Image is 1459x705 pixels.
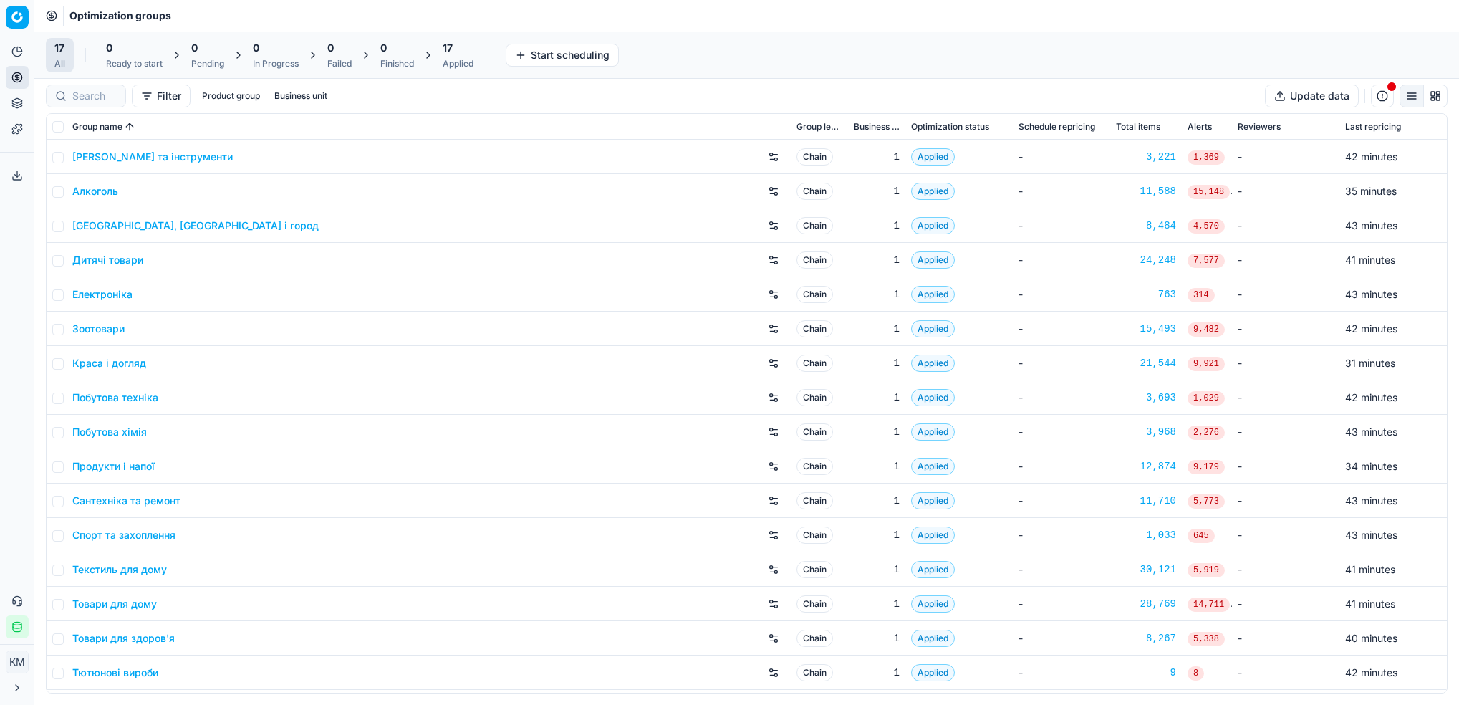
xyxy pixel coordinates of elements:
div: 1 [854,562,900,577]
div: Pending [191,58,224,69]
span: 0 [327,41,334,55]
td: - [1013,587,1110,621]
td: - [1013,346,1110,380]
span: Applied [911,423,955,441]
span: 43 minutes [1345,219,1397,231]
td: - [1232,277,1339,312]
span: 43 minutes [1345,426,1397,438]
a: 15,493 [1116,322,1176,336]
button: КM [6,651,29,673]
td: - [1013,277,1110,312]
span: 1,369 [1188,150,1225,165]
span: Group name [72,121,122,133]
span: Chain [796,217,833,234]
div: 1 [854,322,900,336]
td: - [1013,174,1110,208]
span: 5,338 [1188,632,1225,646]
td: - [1232,552,1339,587]
div: 3,693 [1116,390,1176,405]
span: Chain [796,183,833,200]
button: Update data [1265,85,1359,107]
span: 9,921 [1188,357,1225,371]
div: Failed [327,58,352,69]
td: - [1232,415,1339,449]
span: Chain [796,148,833,166]
span: Chain [796,595,833,613]
span: Applied [911,251,955,269]
span: 43 minutes [1345,494,1397,507]
td: - [1013,208,1110,243]
td: - [1013,312,1110,346]
span: 17 [54,41,64,55]
a: Краса і догляд [72,356,146,370]
span: Chain [796,492,833,509]
span: 41 minutes [1345,254,1395,266]
td: - [1232,518,1339,552]
span: Chain [796,286,833,303]
a: 24,248 [1116,253,1176,267]
span: 0 [380,41,387,55]
span: 14,711 [1188,598,1230,612]
span: 43 minutes [1345,529,1397,541]
a: Алкоголь [72,184,118,198]
div: 3,968 [1116,425,1176,439]
span: Chain [796,527,833,544]
div: Applied [443,58,473,69]
td: - [1013,380,1110,415]
div: 1 [854,253,900,267]
button: Business unit [269,87,333,105]
a: Продукти і напої [72,459,155,474]
td: - [1013,243,1110,277]
span: 34 minutes [1345,460,1397,472]
a: 11,588 [1116,184,1176,198]
td: - [1232,346,1339,380]
span: 0 [253,41,259,55]
td: - [1013,518,1110,552]
span: Chain [796,251,833,269]
a: 11,710 [1116,494,1176,508]
a: 3,221 [1116,150,1176,164]
span: Applied [911,561,955,578]
span: Chain [796,423,833,441]
td: - [1232,140,1339,174]
td: - [1013,484,1110,518]
td: - [1013,621,1110,656]
span: 0 [106,41,112,55]
span: 9,482 [1188,322,1225,337]
div: 1 [854,459,900,474]
span: КM [6,651,28,673]
td: - [1232,484,1339,518]
span: 2,276 [1188,426,1225,440]
a: 8,484 [1116,219,1176,233]
a: 21,544 [1116,356,1176,370]
span: Applied [911,492,955,509]
span: Chain [796,458,833,475]
a: Дитячі товари [72,253,143,267]
span: Applied [911,630,955,647]
span: Chain [796,320,833,337]
a: 28,769 [1116,597,1176,611]
div: Ready to start [106,58,163,69]
span: Reviewers [1238,121,1281,133]
span: 1,029 [1188,391,1225,406]
button: Sorted by Group name ascending [122,120,137,134]
div: 1 [854,494,900,508]
a: Побутова хімія [72,425,147,439]
div: 30,121 [1116,562,1176,577]
a: Товари для здоров'я [72,631,175,646]
a: 1,033 [1116,528,1176,542]
div: 1 [854,287,900,302]
div: 1 [854,425,900,439]
span: Last repricing [1345,121,1401,133]
span: 42 minutes [1345,150,1397,163]
a: [GEOGRAPHIC_DATA], [GEOGRAPHIC_DATA] і город [72,219,319,233]
span: 41 minutes [1345,598,1395,610]
span: 9,179 [1188,460,1225,474]
span: 15,148 [1188,185,1230,199]
span: Total items [1116,121,1160,133]
span: 314 [1188,288,1215,302]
